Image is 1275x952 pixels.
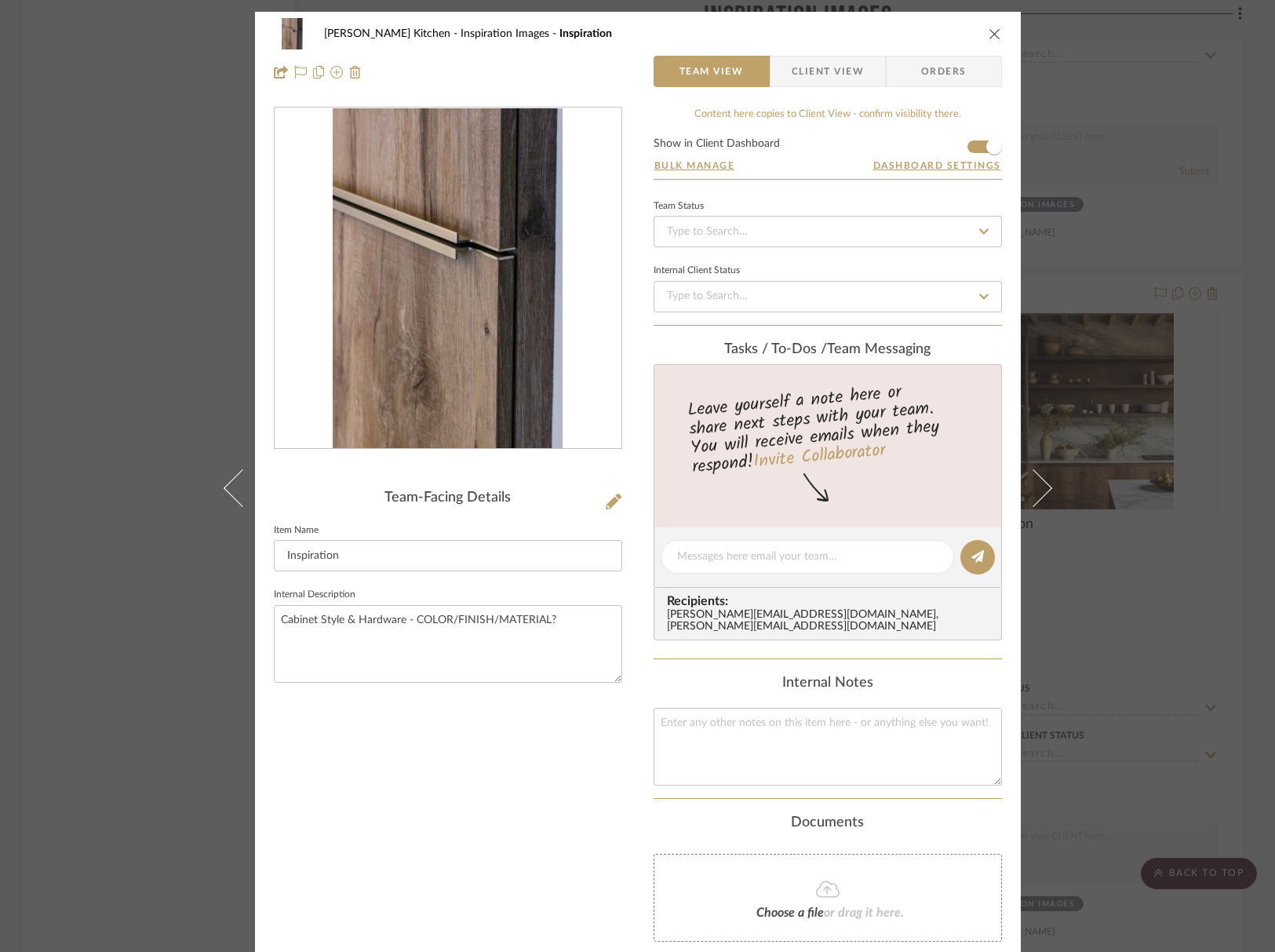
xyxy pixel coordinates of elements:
[654,815,1002,832] div: Documents
[654,341,1002,359] div: team Messaging
[724,342,827,356] span: Tasks / To-Dos /
[654,675,1002,692] div: Internal Notes
[988,27,1002,41] button: close
[559,28,612,39] span: Inspiration
[274,591,355,599] label: Internal Description
[679,56,744,87] span: Team View
[792,56,864,87] span: Client View
[461,28,559,39] span: Inspiration Images
[324,28,461,39] span: [PERSON_NAME] Kitchen
[349,66,362,78] img: Remove from project
[667,594,995,608] span: Recipients:
[824,906,904,919] span: or drag it here.
[752,437,886,476] a: Invite Collaborator
[654,216,1002,247] input: Type to Search…
[274,490,622,507] div: Team-Facing Details
[275,108,621,449] div: 0
[667,609,995,634] div: [PERSON_NAME][EMAIL_ADDRESS][DOMAIN_NAME] , [PERSON_NAME][EMAIL_ADDRESS][DOMAIN_NAME]
[333,108,563,449] img: 7093c176-f037-4659-882b-5667da0d50ae_436x436.jpg
[274,540,622,571] input: Enter Item Name
[904,56,984,87] span: Orders
[274,527,319,534] label: Item Name
[756,906,824,919] span: Choose a file
[654,107,1002,122] div: Content here copies to Client View - confirm visibility there.
[654,267,740,275] div: Internal Client Status
[872,159,1002,173] button: Dashboard Settings
[654,281,1002,312] input: Type to Search…
[654,159,736,173] button: Bulk Manage
[274,18,311,49] img: 7093c176-f037-4659-882b-5667da0d50ae_48x40.jpg
[651,375,1004,480] div: Leave yourself a note here or share next steps with your team. You will receive emails when they ...
[654,202,704,210] div: Team Status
